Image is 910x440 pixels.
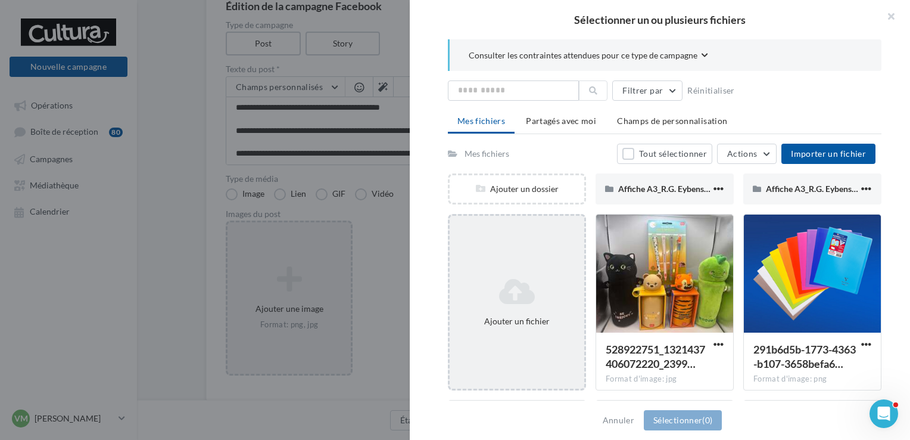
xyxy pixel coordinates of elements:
h2: Sélectionner un ou plusieurs fichiers [429,14,891,25]
span: Importer un fichier [791,148,866,159]
div: Ajouter un fichier [454,315,579,327]
iframe: Intercom live chat [870,399,898,428]
span: 528922751_1321437406072220_2399011614840043562_n [606,343,705,370]
span: Partagés avec moi [526,116,596,126]
span: Mes fichiers [457,116,505,126]
button: Annuler [598,413,639,427]
span: Actions [727,148,757,159]
button: Tout sélectionner [617,144,712,164]
button: Sélectionner(0) [644,410,722,430]
button: Actions [717,144,777,164]
div: Ajouter un dossier [450,183,584,195]
span: Affiche A3_R.G. Eybens 14 06 [766,184,874,194]
button: Consulter les contraintes attendues pour ce type de campagne [469,49,708,64]
button: Filtrer par [612,80,682,101]
span: Champs de personnalisation [617,116,727,126]
div: Format d'image: png [753,374,871,385]
div: Format d'image: jpg [606,374,724,385]
div: Mes fichiers [465,148,509,160]
span: Affiche A3_R.G. Eybens 14 06 [618,184,727,194]
span: Consulter les contraintes attendues pour ce type de campagne [469,49,697,61]
button: Réinitialiser [682,83,740,98]
span: (0) [702,415,712,425]
span: 291b6d5b-1773-4363-b107-3658befa679c [753,343,856,370]
button: Importer un fichier [781,144,875,164]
